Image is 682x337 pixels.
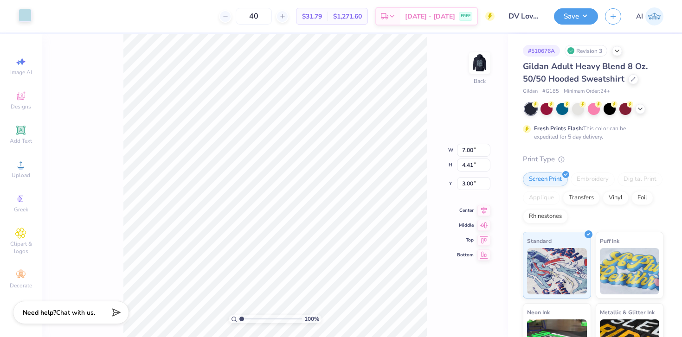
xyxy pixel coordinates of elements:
span: $31.79 [302,12,322,21]
img: Back [470,54,489,72]
span: Middle [457,222,474,229]
div: Back [474,77,486,85]
span: Chat with us. [56,308,95,317]
span: Add Text [10,137,32,145]
img: Puff Ink [600,248,660,294]
div: Applique [523,191,560,205]
div: Vinyl [603,191,629,205]
span: [DATE] - [DATE] [405,12,455,21]
div: Digital Print [618,172,663,186]
span: Designs [11,103,31,110]
strong: Need help? [23,308,56,317]
button: Save [554,8,598,25]
span: # G185 [542,88,559,95]
span: Bottom [457,252,474,258]
span: Puff Ink [600,236,619,246]
a: AI [636,7,663,25]
span: Image AI [10,69,32,76]
div: Revision 3 [565,45,607,57]
span: Minimum Order: 24 + [564,88,610,95]
div: Embroidery [571,172,615,186]
span: Decorate [10,282,32,289]
div: Rhinestones [523,210,568,223]
strong: Fresh Prints Flash: [534,125,583,132]
span: Greek [14,206,28,213]
div: Foil [631,191,653,205]
div: Print Type [523,154,663,165]
span: AI [636,11,643,22]
input: – – [236,8,272,25]
img: Standard [527,248,587,294]
span: FREE [461,13,470,19]
span: Gildan Adult Heavy Blend 8 Oz. 50/50 Hooded Sweatshirt [523,61,648,84]
span: Neon Ink [527,307,550,317]
span: $1,271.60 [333,12,362,21]
span: Metallic & Glitter Ink [600,307,655,317]
span: 100 % [304,315,319,323]
input: Untitled Design [502,7,547,25]
div: Transfers [563,191,600,205]
div: Screen Print [523,172,568,186]
span: Gildan [523,88,538,95]
span: Top [457,237,474,243]
div: This color can be expedited for 5 day delivery. [534,124,648,141]
span: Clipart & logos [5,240,37,255]
span: Upload [12,172,30,179]
img: Ananya Iyengar [645,7,663,25]
span: Center [457,207,474,214]
span: Standard [527,236,552,246]
div: # 510676A [523,45,560,57]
